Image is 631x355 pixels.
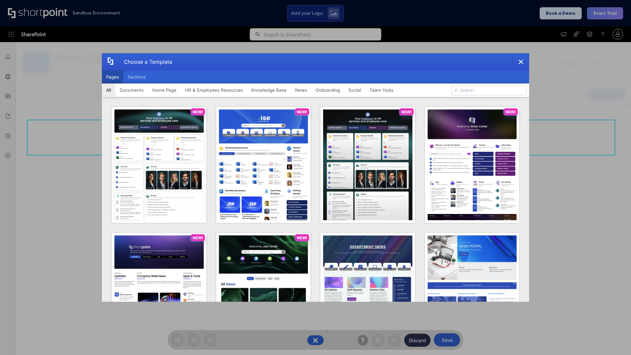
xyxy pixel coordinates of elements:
button: Sections [123,70,150,83]
div: Choose a Template [119,54,172,70]
p: NEW! [193,109,203,114]
p: NEW! [297,109,307,114]
button: HR & Employees Resources [181,83,247,97]
iframe: Chat Widget [598,323,631,355]
button: Documents [115,83,148,97]
p: NEW! [505,109,516,114]
button: Social [344,83,365,97]
button: News [291,83,311,97]
input: Search [452,85,526,95]
button: Pages [102,70,123,83]
p: NEW! [401,109,412,114]
p: NEW! [193,235,203,240]
button: Home Page [148,83,181,97]
button: Knowledge Base [247,83,291,97]
p: NEW! [297,235,307,240]
div: template selector [102,53,529,302]
button: All [102,83,115,97]
button: Onboarding [311,83,344,97]
button: Team Hubs [365,83,398,97]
